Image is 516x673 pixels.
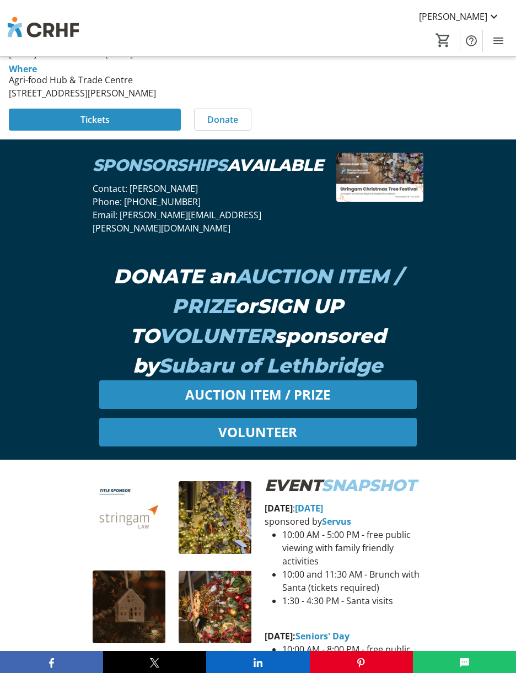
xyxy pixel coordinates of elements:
p: : [265,502,423,515]
button: Donate [194,109,251,131]
span: Contact: [PERSON_NAME] [93,182,198,195]
img: undefined [93,570,165,643]
button: SMS [413,651,516,673]
span: [PERSON_NAME] [419,10,487,23]
button: Tickets [9,109,181,131]
button: Cart [433,30,453,50]
button: [PERSON_NAME] [410,8,509,25]
strong: Seniors' Day [295,630,350,642]
img: undefined [93,481,165,554]
button: LinkedIn [206,651,309,673]
div: Where [9,64,37,73]
em: AVAILABLE [227,155,324,175]
strong: [DATE]: [265,630,295,642]
strong: Servus [322,515,351,527]
em: SNAPSHOT [321,475,416,495]
button: X [103,651,206,673]
span: Donate [207,113,238,126]
div: [STREET_ADDRESS][PERSON_NAME] [9,87,156,100]
em: sponsored by [133,324,386,378]
img: undefined [179,481,251,554]
img: undefined [179,570,251,643]
span: VOLUNTEER [218,422,297,442]
button: Pinterest [310,651,413,673]
li: 1:30 - 4:30 PM - Santa visits [282,594,423,607]
li: 10:00 AM - 5:00 PM - free public viewing with family friendly activities [282,528,423,568]
img: undefined [336,153,423,202]
img: Chinook Regional Hospital Foundation's Logo [7,8,80,49]
strong: [DATE] [265,502,293,514]
span: Tickets [80,113,110,126]
div: Agri-food Hub & Trade Centre [9,73,156,87]
button: VOLUNTEER [99,418,417,446]
em: EVENT [265,475,322,495]
button: Menu [487,30,509,52]
em: SIGN UP TO [130,294,344,348]
em: AUCTION ITEM / PRIZE [172,264,402,318]
li: 10:00 and 11:30 AM - Brunch with Santa (tickets required) [282,568,423,594]
button: AUCTION ITEM / PRIZE [99,380,417,409]
em: or [235,294,257,318]
em: SPONSORSHIPS [93,155,227,175]
span: Email: [PERSON_NAME][EMAIL_ADDRESS][PERSON_NAME][DOMAIN_NAME] [93,209,261,234]
span: Phone: [PHONE_NUMBER] [93,196,201,208]
span: AUCTION ITEM / PRIZE [185,385,330,405]
li: 10:00 AM - 8:00 PM - free public viewing with fun activities [282,643,423,669]
em: DONATE an [114,264,235,288]
strong: [DATE] [295,502,323,514]
button: Help [460,30,482,52]
p: sponsored by [265,515,423,528]
em: Subaru of Lethbridge [158,353,383,378]
em: VOLUNTER [159,324,275,348]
